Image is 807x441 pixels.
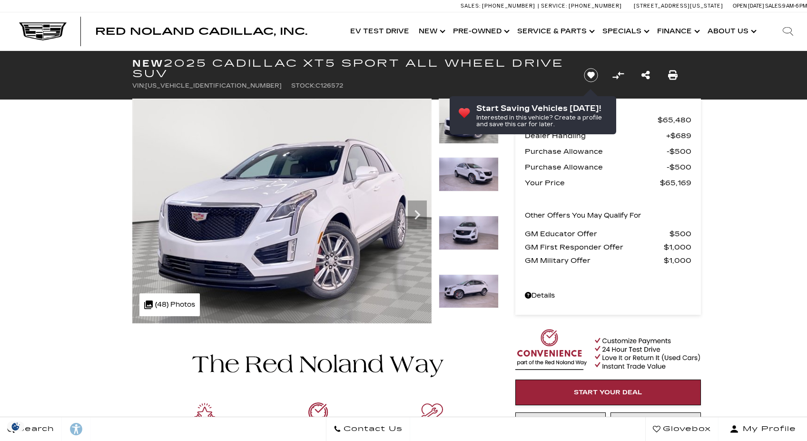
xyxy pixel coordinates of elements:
[525,145,691,158] a: Purchase Allowance $500
[132,58,568,79] h1: 2025 Cadillac XT5 Sport All Wheel Drive SUV
[5,421,27,431] img: Opt-Out Icon
[525,176,660,190] span: Your Price
[461,3,481,9] span: Sales:
[739,422,796,436] span: My Profile
[765,3,782,9] span: Sales:
[581,68,601,83] button: Save vehicle
[525,209,641,222] p: Other Offers You May Qualify For
[664,241,691,254] span: $1,000
[439,216,499,250] img: New 2025 Crystal White Tricoat Cadillac Sport image 3
[667,145,691,158] span: $500
[525,289,691,302] a: Details
[569,3,622,9] span: [PHONE_NUMBER]
[512,12,598,50] a: Service & Parts
[668,69,678,82] a: Print this New 2025 Cadillac XT5 Sport All Wheel Drive SUV
[658,113,691,127] span: $65,480
[660,176,691,190] span: $65,169
[733,3,764,9] span: Open [DATE]
[525,129,666,142] span: Dealer Handling
[414,12,448,50] a: New
[641,69,650,82] a: Share this New 2025 Cadillac XT5 Sport All Wheel Drive SUV
[782,3,807,9] span: 9 AM-6 PM
[664,254,691,267] span: $1,000
[538,3,624,9] a: Service: [PHONE_NUMBER]
[315,82,343,89] span: C126572
[448,12,512,50] a: Pre-Owned
[5,421,27,431] section: Click to Open Cookie Consent Modal
[515,412,606,438] a: Instant Trade Value
[19,22,67,40] img: Cadillac Dark Logo with Cadillac White Text
[439,274,499,309] img: New 2025 Crystal White Tricoat Cadillac Sport image 4
[718,417,807,441] button: Open user profile menu
[525,113,691,127] a: MSRP $65,480
[341,422,403,436] span: Contact Us
[645,417,718,441] a: Glovebox
[525,241,664,254] span: GM First Responder Offer
[660,422,711,436] span: Glovebox
[345,12,414,50] a: EV Test Drive
[515,380,701,405] a: Start Your Deal
[408,200,427,229] div: Next
[574,389,642,396] span: Start Your Deal
[291,82,315,89] span: Stock:
[326,417,410,441] a: Contact Us
[439,157,499,191] img: New 2025 Crystal White Tricoat Cadillac Sport image 2
[15,422,54,436] span: Search
[666,129,691,142] span: $689
[95,26,307,37] span: Red Noland Cadillac, Inc.
[703,12,759,50] a: About Us
[132,99,432,323] img: New 2025 Crystal White Tricoat Cadillac Sport image 1
[95,27,307,36] a: Red Noland Cadillac, Inc.
[525,145,667,158] span: Purchase Allowance
[139,293,200,316] div: (48) Photos
[652,12,703,50] a: Finance
[145,82,282,89] span: [US_VEHICLE_IDENTIFICATION_NUMBER]
[669,227,691,241] span: $500
[132,82,145,89] span: VIN:
[525,254,664,267] span: GM Military Offer
[525,113,658,127] span: MSRP
[482,3,535,9] span: [PHONE_NUMBER]
[525,129,691,142] a: Dealer Handling $689
[541,3,567,9] span: Service:
[525,241,691,254] a: GM First Responder Offer $1,000
[525,160,667,174] span: Purchase Allowance
[525,254,691,267] a: GM Military Offer $1,000
[132,58,164,69] strong: New
[525,160,691,174] a: Purchase Allowance $500
[525,227,669,241] span: GM Educator Offer
[610,412,701,438] a: Schedule Test Drive
[461,3,538,9] a: Sales: [PHONE_NUMBER]
[611,68,625,82] button: Compare vehicle
[439,99,499,144] img: New 2025 Crystal White Tricoat Cadillac Sport image 1
[598,12,652,50] a: Specials
[667,160,691,174] span: $500
[525,176,691,190] a: Your Price $65,169
[525,227,691,241] a: GM Educator Offer $500
[634,3,723,9] a: [STREET_ADDRESS][US_STATE]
